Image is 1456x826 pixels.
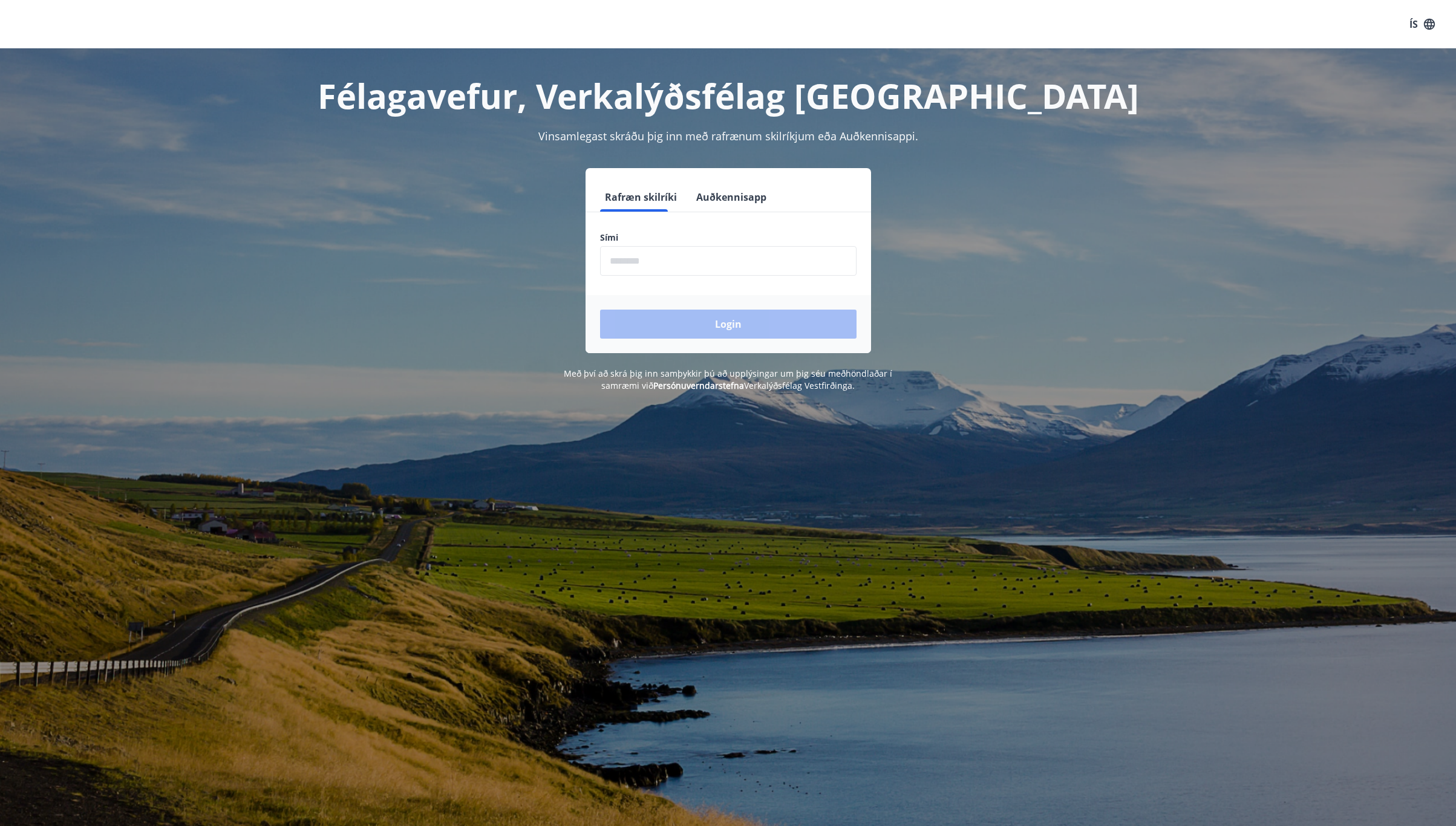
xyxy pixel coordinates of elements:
[691,183,771,212] button: Auðkennisapp
[600,232,857,244] label: Sími
[538,129,918,143] span: Vinsamlegast skráðu þig inn með rafrænum skilríkjum eða Auðkennisappi.
[307,73,1149,119] h1: Félagavefur, Verkalýðsfélag [GEOGRAPHIC_DATA]
[653,380,744,391] a: Persónuverndarstefna
[1403,13,1441,35] button: ÍS
[600,183,682,212] button: Rafræn skilríki
[564,368,892,391] span: Með því að skrá þig inn samþykkir þú að upplýsingar um þig séu meðhöndlaðar í samræmi við Verkalý...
